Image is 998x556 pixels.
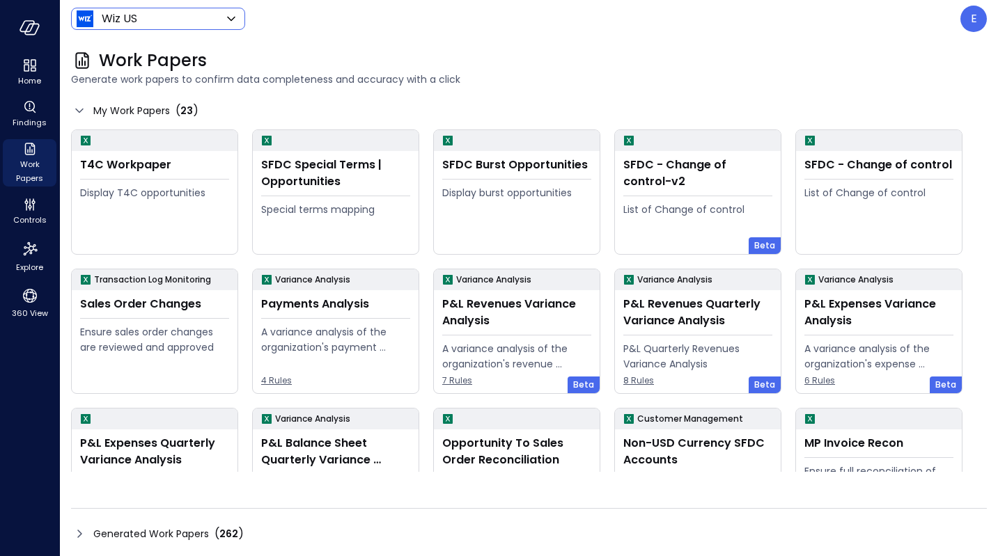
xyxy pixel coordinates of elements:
div: Display T4C opportunities [80,185,229,200]
span: 4 Rules [261,374,410,388]
div: Payments Analysis [261,296,410,312]
div: Sales Order Changes [80,296,229,312]
div: MP Invoice Recon [804,435,953,452]
span: Beta [754,378,775,392]
span: Controls [13,213,47,227]
img: Icon [77,10,93,27]
div: P&L Expenses Variance Analysis [804,296,953,329]
div: A variance analysis of the organization's expense accounts [804,341,953,372]
p: Variance Analysis [275,273,350,287]
p: Transaction Log Monitoring [94,273,211,287]
span: 8 Rules [623,374,772,388]
span: Generate work papers to confirm data completeness and accuracy with a click [71,72,987,87]
p: Wiz US [102,10,137,27]
div: Special terms mapping [261,202,410,217]
span: Beta [754,239,775,253]
div: T4C Workpaper [80,157,229,173]
div: Home [3,56,56,89]
p: Variance Analysis [275,412,350,426]
span: 360 View [12,306,48,320]
div: Non-USD Currency SFDC Accounts [623,435,772,468]
div: A variance analysis of the organization's payment transactions [261,324,410,355]
div: SFDC - Change of control [804,157,953,173]
span: Beta [935,378,956,392]
div: Ensure sales order changes are reviewed and approved [80,324,229,355]
div: Ensure full reconciliation of your marketplaces and ERP [804,463,953,494]
div: Opportunity To Sales Order Reconciliation [442,435,591,468]
div: 360 View [3,284,56,321]
div: P&L Revenues Quarterly Variance Analysis [623,296,772,329]
div: A variance analysis of the organization's revenue accounts [442,341,591,372]
div: ( ) [215,525,244,542]
span: 6 Rules [804,374,953,388]
span: 262 [219,527,238,541]
div: SFDC Special Terms | Opportunities [261,157,410,190]
span: 7 Rules [442,374,591,388]
span: Work Papers [8,157,51,185]
span: Beta [573,378,594,392]
div: Display burst opportunities [442,185,591,200]
div: P&L Revenues Variance Analysis [442,296,591,329]
div: ( ) [176,102,198,119]
div: Ela Gottesman [960,6,987,32]
p: Customer Management [637,412,743,426]
div: P&L Expenses Quarterly Variance Analysis [80,435,229,468]
p: Variance Analysis [637,273,712,287]
span: My Work Papers [93,103,170,118]
div: P&L Balance Sheet Quarterly Variance Analysis [261,435,410,468]
div: Work Papers [3,139,56,186]
span: Home [18,74,41,88]
p: Variance Analysis [456,273,531,287]
div: SFDC - Change of control-v2 [623,157,772,190]
span: Work Papers [99,49,207,72]
p: E [971,10,977,27]
span: 23 [180,104,193,118]
div: P&L Quarterly Revenues Variance Analysis [623,341,772,372]
span: Explore [16,260,43,274]
p: Variance Analysis [818,273,894,287]
span: Findings [13,116,47,129]
div: SFDC Burst Opportunities [442,157,591,173]
div: Explore [3,237,56,276]
div: Findings [3,97,56,131]
div: List of Change of control [804,185,953,200]
div: Controls [3,195,56,228]
span: Generated Work Papers [93,526,209,541]
div: List of Change of control [623,202,772,217]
